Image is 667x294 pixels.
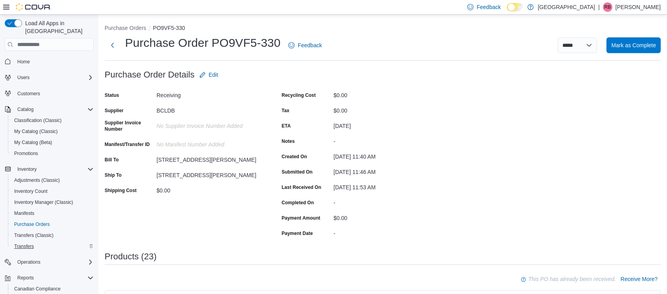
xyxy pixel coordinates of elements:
[528,274,616,284] p: This PO has already been received.
[11,187,94,196] span: Inventory Count
[11,198,94,207] span: Inventory Manager (Classic)
[14,89,94,98] span: Customers
[282,138,295,144] label: Notes
[14,243,34,250] span: Transfers
[8,241,97,252] button: Transfers
[157,138,262,148] div: No Manifest Number added
[477,3,501,11] span: Feedback
[11,284,94,294] span: Canadian Compliance
[2,257,97,268] button: Operations
[2,72,97,83] button: Users
[282,200,314,206] label: Completed On
[14,150,38,157] span: Promotions
[617,271,661,287] button: Receive More?
[11,127,94,136] span: My Catalog (Classic)
[14,286,61,292] span: Canadian Compliance
[153,25,185,31] button: PO9VF5-330
[157,120,262,129] div: No Supplier Invoice Number added
[333,89,439,98] div: $0.00
[8,115,97,126] button: Classification (Classic)
[105,157,119,163] label: Bill To
[11,149,94,158] span: Promotions
[17,91,40,97] span: Customers
[125,35,280,51] h1: Purchase Order PO9VF5-330
[606,37,661,53] button: Mark as Complete
[105,172,122,178] label: Ship To
[333,104,439,114] div: $0.00
[282,184,321,190] label: Last Received On
[105,141,150,148] label: Manifest/Transfer ID
[333,120,439,129] div: [DATE]
[14,273,94,283] span: Reports
[17,59,30,65] span: Home
[157,89,262,98] div: Receiving
[157,104,262,114] div: BCLDB
[17,166,37,172] span: Inventory
[14,232,53,239] span: Transfers (Classic)
[8,208,97,219] button: Manifests
[11,198,76,207] a: Inventory Manager (Classic)
[14,73,94,82] span: Users
[11,116,94,125] span: Classification (Classic)
[17,259,41,265] span: Operations
[282,169,313,175] label: Submitted On
[604,2,611,12] span: RB
[8,197,97,208] button: Inventory Manager (Classic)
[282,230,313,237] label: Payment Date
[105,187,136,194] label: Shipping Cost
[507,3,523,11] input: Dark Mode
[11,149,41,158] a: Promotions
[14,105,37,114] button: Catalog
[8,186,97,197] button: Inventory Count
[17,275,34,281] span: Reports
[14,257,94,267] span: Operations
[105,120,153,132] label: Supplier Invoice Number
[282,215,320,221] label: Payment Amount
[105,107,123,114] label: Supplier
[11,231,94,240] span: Transfers (Classic)
[11,209,94,218] span: Manifests
[17,74,29,81] span: Users
[2,55,97,67] button: Home
[11,231,57,240] a: Transfers (Classic)
[209,71,218,79] span: Edit
[333,181,439,190] div: [DATE] 11:53 AM
[105,92,119,98] label: Status
[8,219,97,230] button: Purchase Orders
[8,175,97,186] button: Adjustments (Classic)
[105,37,120,53] button: Next
[11,176,94,185] span: Adjustments (Classic)
[2,272,97,283] button: Reports
[14,128,58,135] span: My Catalog (Classic)
[14,221,50,227] span: Purchase Orders
[11,209,37,218] a: Manifests
[11,127,61,136] a: My Catalog (Classic)
[333,150,439,160] div: [DATE] 11:40 AM
[105,25,146,31] button: Purchase Orders
[14,199,73,205] span: Inventory Manager (Classic)
[157,184,262,194] div: $0.00
[282,92,316,98] label: Recycling Cost
[298,41,322,49] span: Feedback
[105,70,195,80] h3: Purchase Order Details
[538,2,595,12] p: [GEOGRAPHIC_DATA]
[285,37,325,53] a: Feedback
[11,242,37,251] a: Transfers
[14,165,40,174] button: Inventory
[598,2,600,12] p: |
[14,273,37,283] button: Reports
[333,212,439,221] div: $0.00
[8,148,97,159] button: Promotions
[333,227,439,237] div: -
[11,187,51,196] a: Inventory Count
[196,67,221,83] button: Edit
[11,116,65,125] a: Classification (Classic)
[11,176,63,185] a: Adjustments (Classic)
[282,107,289,114] label: Tax
[14,188,48,194] span: Inventory Count
[22,19,94,35] span: Load All Apps in [GEOGRAPHIC_DATA]
[14,139,52,146] span: My Catalog (Beta)
[14,73,33,82] button: Users
[2,164,97,175] button: Inventory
